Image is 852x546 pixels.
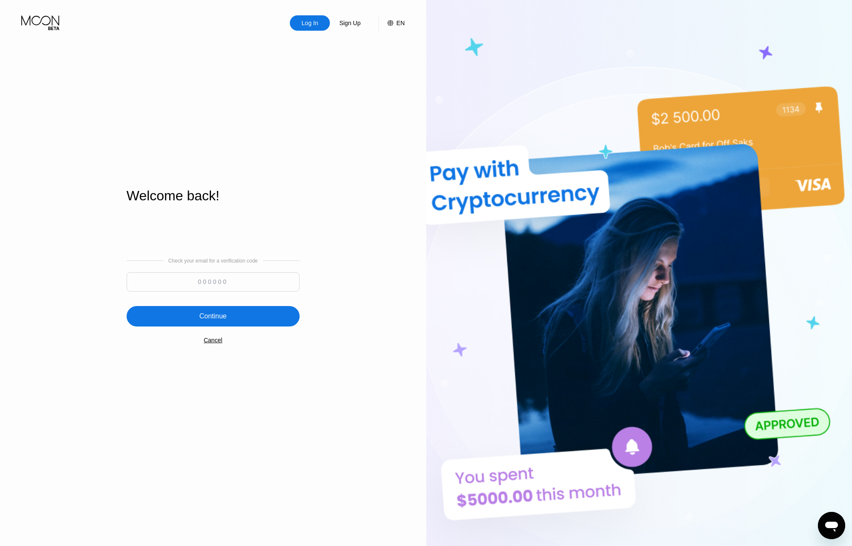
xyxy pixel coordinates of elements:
[338,19,361,27] div: Sign Up
[330,15,370,31] div: Sign Up
[204,337,222,344] div: Cancel
[301,19,319,27] div: Log In
[290,15,330,31] div: Log In
[127,188,300,204] div: Welcome back!
[378,15,404,31] div: EN
[127,272,300,292] input: 000000
[168,258,258,264] div: Check your email for a verification code
[199,312,227,321] div: Continue
[818,512,845,539] iframe: Button to launch messaging window
[127,306,300,326] div: Continue
[396,20,404,26] div: EN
